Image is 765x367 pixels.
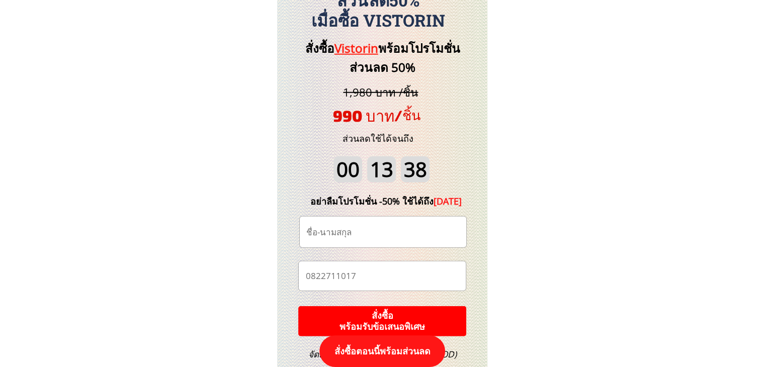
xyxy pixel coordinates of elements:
span: 1,980 บาท /ชิ้น [343,84,418,100]
span: Vistorin [334,40,378,56]
p: สั่งซื้อ พร้อมรับข้อเสนอพิเศษ [298,306,467,336]
span: /ชิ้น [394,107,420,123]
span: 990 บาท [333,106,394,125]
input: เบอร์โทรศัพท์ [303,261,461,291]
span: [DATE] [434,195,462,207]
input: ชื่อ-นามสกุล [304,217,462,247]
p: สั่งซื้อตอนนี้พร้อมส่วนลด [319,335,445,367]
span: จัดส่งฟรีและชำระเงินนอกสถานที่ (COD) [308,348,457,360]
h3: ส่วนลดใช้ได้จนถึง [329,131,427,146]
div: อย่าลืมโปรโมชั่น -50% ใช้ได้ถึง [295,194,477,209]
h3: สั่งซื้อ พร้อมโปรโมชั่นส่วนลด 50% [288,39,477,77]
